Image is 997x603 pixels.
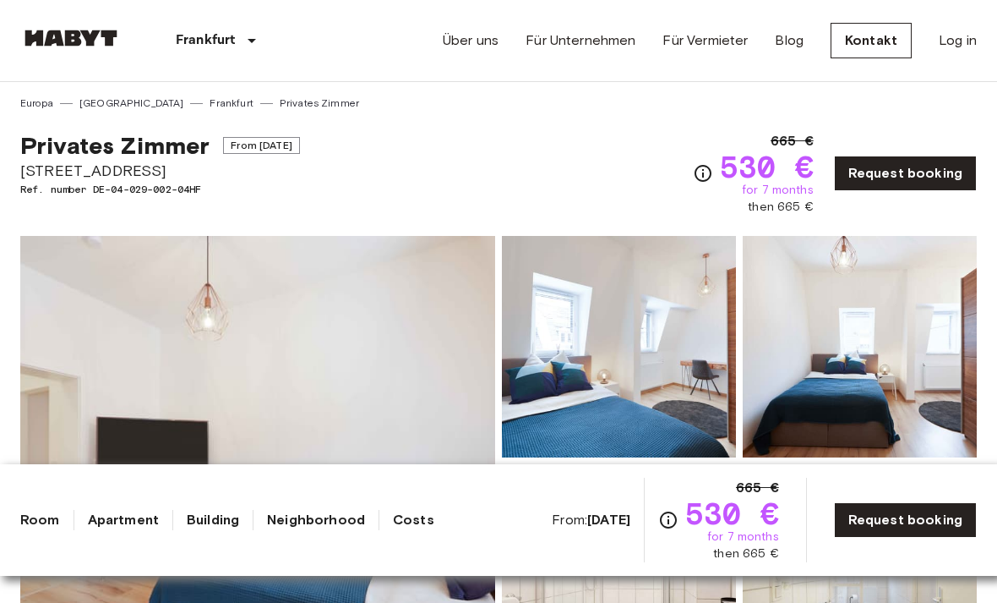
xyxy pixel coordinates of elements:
img: Picture of unit DE-04-029-002-04HF [743,236,977,458]
img: Habyt [20,30,122,47]
a: Über uns [443,30,498,51]
span: [STREET_ADDRESS] [20,160,300,182]
a: Costs [393,510,434,530]
svg: Check cost overview for full price breakdown. Please note that discounts apply to new joiners onl... [693,163,713,184]
span: From [DATE] [223,137,300,154]
a: Request booking [834,156,977,191]
b: [DATE] [587,512,630,528]
a: Für Vermieter [662,30,748,51]
a: Frankfurt [210,96,253,111]
span: 665 € [771,131,814,151]
p: Frankfurt [176,30,235,51]
a: Log in [939,30,977,51]
span: Ref. number DE-04-029-002-04HF [20,182,300,197]
img: Picture of unit DE-04-029-002-04HF [502,236,736,458]
span: for 7 months [742,182,814,199]
a: Für Unternehmen [526,30,635,51]
a: Apartment [88,510,159,530]
a: Privates Zimmer [280,96,359,111]
a: [GEOGRAPHIC_DATA] [79,96,184,111]
span: then 665 € [713,545,779,562]
span: 665 € [736,478,779,498]
svg: Check cost overview for full price breakdown. Please note that discounts apply to new joiners onl... [658,510,678,530]
a: Europa [20,96,53,111]
a: Request booking [834,502,977,538]
span: 530 € [720,151,814,182]
span: 530 € [685,498,779,529]
a: Kontakt [831,23,912,58]
span: Privates Zimmer [20,131,210,160]
a: Room [20,510,60,530]
span: then 665 € [748,199,814,216]
a: Building [187,510,239,530]
a: Blog [775,30,804,51]
span: From: [552,511,630,529]
span: for 7 months [707,529,779,545]
a: Neighborhood [267,510,365,530]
